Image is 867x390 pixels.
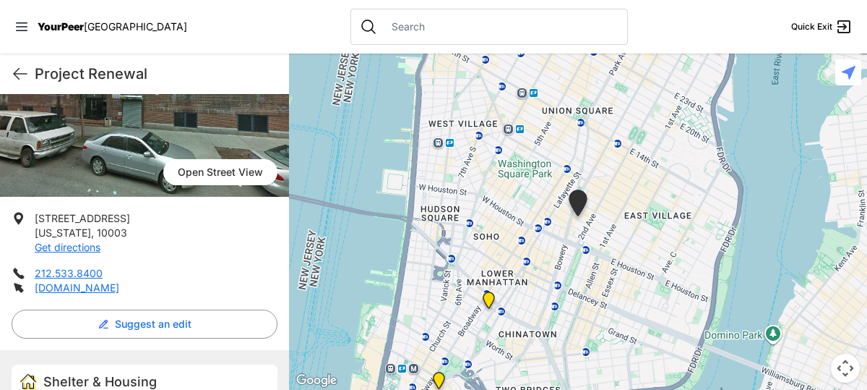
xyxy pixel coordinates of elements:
div: 30th Street Intake Center for Men [710,35,728,58]
span: Suggest an edit [115,317,191,331]
a: 212.533.8400 [35,267,103,279]
span: [GEOGRAPHIC_DATA] [84,20,187,33]
button: Map camera controls [831,354,860,383]
input: Search [383,20,618,34]
a: Get directions [35,241,100,253]
div: Third Street Men's Shelter and Clinic [566,190,590,222]
div: Tribeca Campus/New York City Rescue Mission [480,292,498,315]
a: Quick Exit [791,18,853,35]
h1: Project Renewal [35,64,277,84]
span: Open Street View [163,159,277,185]
a: Open this area in Google Maps (opens a new window) [293,371,340,390]
img: Google [293,371,340,390]
span: Quick Exit [791,21,832,33]
span: Shelter & Housing [43,374,157,389]
a: YourPeer[GEOGRAPHIC_DATA] [38,22,187,31]
span: YourPeer [38,20,84,33]
span: , [91,226,94,239]
span: 10003 [97,226,127,239]
span: [US_STATE] [35,226,91,239]
button: Suggest an edit [12,310,277,339]
a: [DOMAIN_NAME] [35,281,119,294]
span: [STREET_ADDRESS] [35,212,130,224]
